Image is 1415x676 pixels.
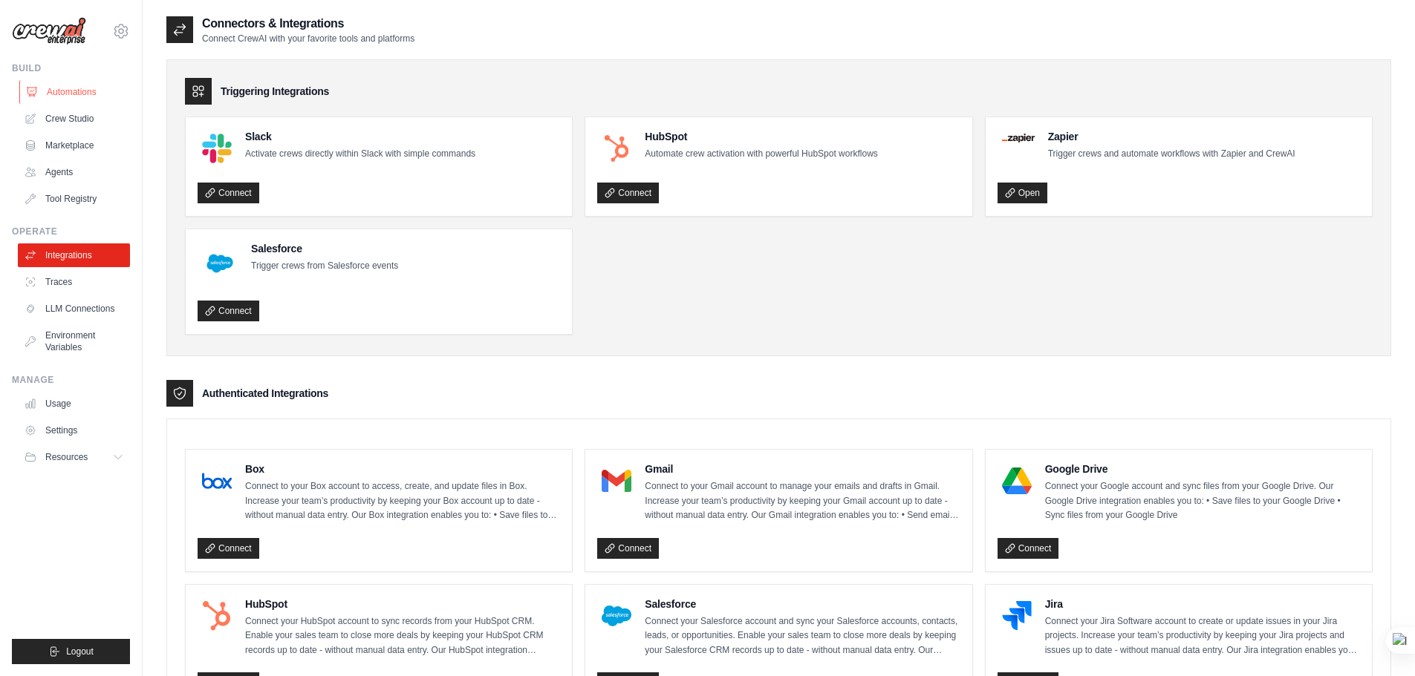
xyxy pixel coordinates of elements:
div: Operate [12,226,130,237]
p: Connect your HubSpot account to sync records from your HubSpot CRM. Enable your sales team to clo... [245,614,560,658]
p: Connect to your Gmail account to manage your emails and drafts in Gmail. Increase your team’s pro... [645,479,960,523]
a: Open [998,183,1047,203]
img: Salesforce Logo [602,601,631,631]
p: Connect to your Box account to access, create, and update files in Box. Increase your team’s prod... [245,479,560,523]
a: Tool Registry [18,187,130,211]
div: Build [12,62,130,74]
a: Agents [18,160,130,184]
a: Usage [18,392,130,416]
p: Trigger crews and automate workflows with Zapier and CrewAI [1048,147,1295,162]
h4: Gmail [645,462,960,476]
a: Connect [198,301,259,321]
h3: Authenticated Integrations [202,386,328,401]
h4: HubSpot [245,597,560,611]
a: Connect [198,183,259,203]
h4: Slack [245,129,475,144]
img: Slack Logo [202,134,232,163]
img: Logo [12,17,86,45]
a: Connect [597,183,659,203]
a: Marketplace [18,134,130,157]
span: Logout [66,646,94,657]
h4: Salesforce [251,241,398,256]
button: Resources [18,445,130,469]
p: Connect your Jira Software account to create or update issues in your Jira projects. Increase you... [1045,614,1360,658]
img: HubSpot Logo [202,601,232,631]
h2: Connectors & Integrations [202,15,414,33]
p: Connect your Google account and sync files from your Google Drive. Our Google Drive integration e... [1045,479,1360,523]
a: Automations [19,80,131,104]
img: Zapier Logo [1002,134,1035,142]
a: Connect [998,538,1059,559]
p: Activate crews directly within Slack with simple commands [245,147,475,162]
a: Crew Studio [18,107,130,131]
a: Integrations [18,243,130,267]
h4: Zapier [1048,129,1295,144]
p: Connect CrewAI with your favorite tools and platforms [202,33,414,45]
h4: Jira [1045,597,1360,611]
span: Resources [45,451,88,463]
img: Gmail Logo [602,466,631,496]
img: Salesforce Logo [202,246,238,281]
a: LLM Connections [18,297,130,321]
p: Automate crew activation with powerful HubSpot workflows [645,147,877,162]
img: Jira Logo [1002,601,1032,631]
a: Settings [18,419,130,442]
h4: HubSpot [645,129,877,144]
p: Connect your Salesforce account and sync your Salesforce accounts, contacts, leads, or opportunit... [645,614,960,658]
img: Box Logo [202,466,232,496]
a: Traces [18,270,130,294]
button: Logout [12,639,130,664]
p: Trigger crews from Salesforce events [251,259,398,274]
h4: Salesforce [645,597,960,611]
h4: Google Drive [1045,462,1360,476]
a: Connect [198,538,259,559]
img: HubSpot Logo [602,134,631,163]
img: Google Drive Logo [1002,466,1032,496]
a: Environment Variables [18,324,130,359]
h3: Triggering Integrations [221,84,329,99]
a: Connect [597,538,659,559]
h4: Box [245,462,560,476]
div: Manage [12,374,130,386]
